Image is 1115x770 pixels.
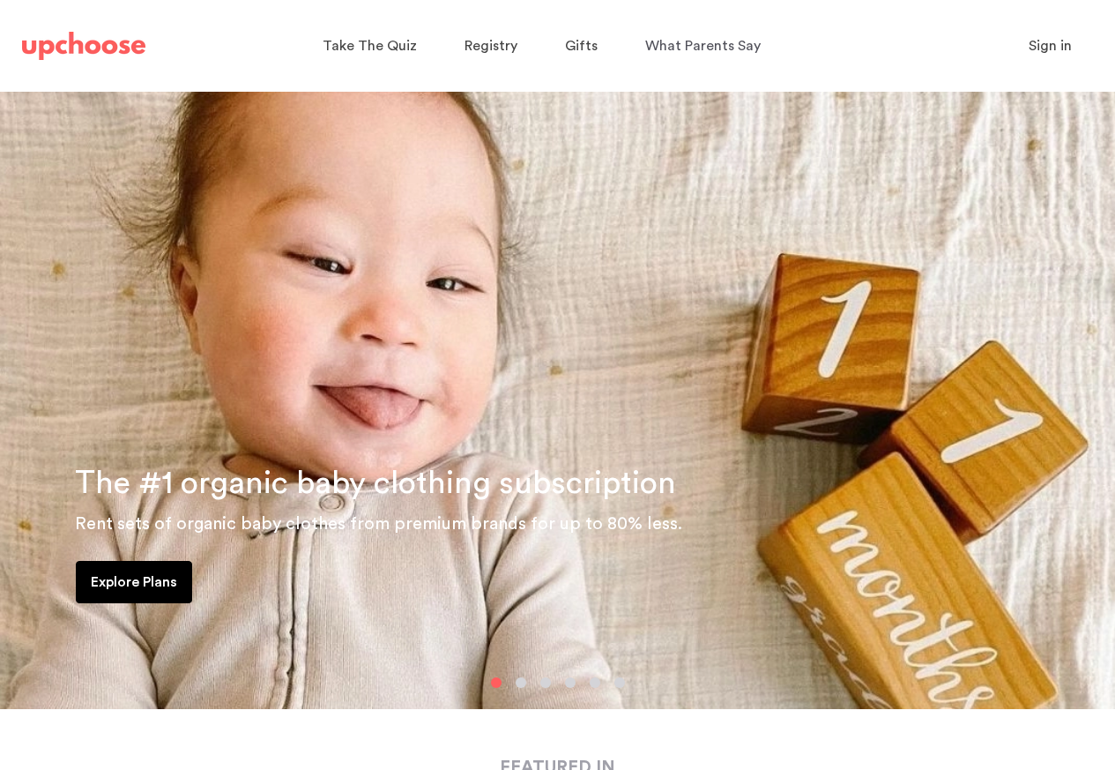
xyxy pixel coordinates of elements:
[465,29,523,64] a: Registry
[75,467,676,499] span: The #1 organic baby clothing subscription
[76,561,192,603] a: Explore Plans
[645,29,766,64] a: What Parents Say
[1029,39,1072,53] span: Sign in
[323,39,417,53] span: Take The Quiz
[22,32,145,60] img: UpChoose
[465,39,517,53] span: Registry
[1007,28,1094,64] button: Sign in
[565,29,603,64] a: Gifts
[323,29,422,64] a: Take The Quiz
[22,28,145,64] a: UpChoose
[645,39,761,53] span: What Parents Say
[75,510,1094,538] p: Rent sets of organic baby clothes from premium brands for up to 80% less.
[91,572,177,593] p: Explore Plans
[565,39,598,53] span: Gifts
